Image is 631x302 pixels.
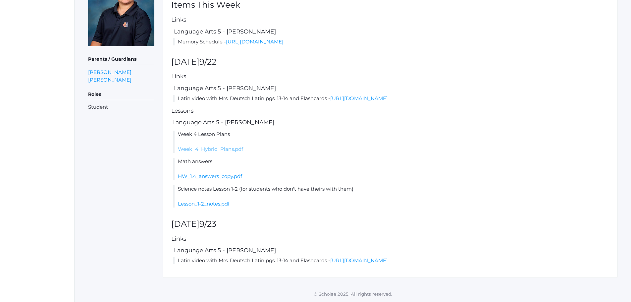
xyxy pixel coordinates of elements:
[171,108,609,114] h5: Lessons
[330,257,388,264] a: [URL][DOMAIN_NAME]
[173,29,609,35] h5: Language Arts 5 - [PERSON_NAME]
[178,201,230,207] a: Lesson_1-2_notes.pdf
[226,38,284,45] a: [URL][DOMAIN_NAME]
[171,119,609,126] h5: Language Arts 5 - [PERSON_NAME]
[171,73,609,80] h5: Links
[173,185,609,208] li: Science notes Lesson 1-2 (for students who don't have theirs with them)
[171,219,609,229] h2: [DATE]
[171,0,609,10] h2: Items This Week
[199,57,216,67] span: 9/22
[173,247,609,254] h5: Language Arts 5 - [PERSON_NAME]
[173,85,609,91] h5: Language Arts 5 - [PERSON_NAME]
[88,76,131,84] a: [PERSON_NAME]
[173,158,609,180] li: Math answers
[171,236,609,242] h5: Links
[178,146,243,152] a: Week_4_Hybrid_Plans.pdf
[173,131,609,153] li: Week 4 Lesson Plans
[88,103,154,111] li: Student
[173,38,609,46] li: Memory Schedule -
[88,68,131,76] a: [PERSON_NAME]
[88,54,154,65] h5: Parents / Guardians
[178,173,242,179] a: HW_1.4_answers_copy.pdf
[173,257,609,265] li: Latin video with Mrs. Deutsch Latin pgs. 13-14 and Flashcards -
[199,219,216,229] span: 9/23
[173,95,609,102] li: Latin video with Mrs. Deutsch Latin pgs. 13-14 and Flashcards -
[330,95,388,101] a: [URL][DOMAIN_NAME]
[75,291,631,297] p: © Scholae 2025. All rights reserved.
[171,17,609,23] h5: Links
[171,57,609,67] h2: [DATE]
[88,89,154,100] h5: Roles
